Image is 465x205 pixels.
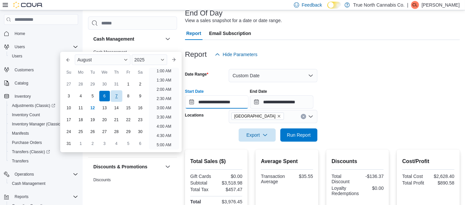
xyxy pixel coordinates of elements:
[75,54,130,65] div: Button. Open the month selector. August is currently selected.
[9,102,78,110] span: Adjustments (Classic)
[218,199,243,204] div: $3,976.45
[149,68,179,150] ul: Time
[190,174,215,179] div: Gift Cards
[12,121,67,127] span: Inventory Manager (Classic)
[402,157,454,165] h2: Cost/Profit
[111,103,122,113] div: day-14
[212,48,260,61] button: Hide Parameters
[123,126,134,137] div: day-29
[1,92,81,101] button: Inventory
[243,128,272,142] span: Export
[15,67,34,73] span: Customers
[411,1,419,9] div: Christina Lachance
[332,157,384,165] h2: Discounts
[99,79,110,89] div: day-30
[99,115,110,125] div: day-20
[12,131,29,136] span: Manifests
[12,30,28,38] a: Home
[64,138,74,149] div: day-31
[15,44,25,50] span: Users
[164,163,172,171] button: Discounts & Promotions
[87,103,98,113] div: day-12
[123,67,134,78] div: Fr
[63,78,146,150] div: August, 2025
[99,103,110,113] div: day-13
[75,138,86,149] div: day-1
[12,193,78,201] span: Reports
[1,42,81,51] button: Users
[359,174,384,179] div: -$136.37
[9,120,69,128] a: Inventory Manager (Classic)
[93,163,163,170] button: Discounts & Promotions
[75,115,86,125] div: day-18
[7,129,81,138] button: Manifests
[12,149,50,154] span: Transfers (Classic)
[9,180,78,188] span: Cash Management
[7,156,81,166] button: Transfers
[99,91,110,101] div: day-6
[64,91,74,101] div: day-3
[87,91,98,101] div: day-5
[75,67,86,78] div: Mo
[186,27,201,40] span: Report
[13,2,43,8] img: Cova
[75,103,86,113] div: day-11
[64,126,74,137] div: day-24
[353,1,404,9] p: True North Cannabis Co.
[154,122,174,130] li: 4:00 AM
[135,138,146,149] div: day-6
[7,51,81,61] button: Users
[9,148,78,156] span: Transfers (Classic)
[75,79,86,89] div: day-28
[12,170,78,178] span: Operations
[407,1,408,9] p: |
[280,128,317,142] button: Run Report
[288,174,313,179] div: $35.55
[15,81,28,86] span: Catalog
[9,120,78,128] span: Inventory Manager (Classic)
[135,115,146,125] div: day-23
[135,91,146,101] div: day-9
[64,115,74,125] div: day-17
[231,113,284,120] span: Sudbury
[12,43,27,51] button: Users
[87,67,98,78] div: Tu
[185,51,207,58] h3: Report
[1,170,81,179] button: Operations
[9,157,31,165] a: Transfers
[261,157,313,165] h2: Average Spent
[327,2,341,9] input: Dark Mode
[7,179,81,188] button: Cash Management
[12,112,40,118] span: Inventory Count
[154,95,174,103] li: 2:30 AM
[88,48,177,67] div: Cash Management
[9,129,31,137] a: Manifests
[75,91,86,101] div: day-4
[190,187,215,192] div: Total Tax
[15,94,31,99] span: Inventory
[250,95,313,109] input: Press the down key to open a popover containing a calendar.
[9,102,58,110] a: Adjustments (Classic)
[218,180,243,186] div: $3,518.98
[12,79,78,87] span: Catalog
[99,67,110,78] div: We
[9,52,78,60] span: Users
[7,147,81,156] a: Transfers (Classic)
[1,65,81,74] button: Customers
[12,181,45,186] span: Cash Management
[63,54,73,65] button: Previous Month
[93,178,111,182] a: Discounts
[12,193,31,201] button: Reports
[135,67,146,78] div: Sa
[301,114,306,119] button: Clear input
[93,36,134,42] h3: Cash Management
[7,138,81,147] button: Purchase Orders
[229,69,317,82] button: Custom Date
[15,194,28,199] span: Reports
[1,192,81,201] button: Reports
[9,139,45,147] a: Purchase Orders
[234,113,276,120] span: [GEOGRAPHIC_DATA]
[88,176,177,202] div: Discounts & Promotions
[64,67,74,78] div: Su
